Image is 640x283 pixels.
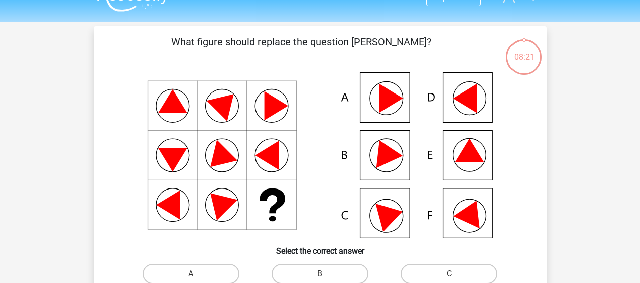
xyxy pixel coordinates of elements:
h6: Select the correct answer [110,238,531,256]
p: What figure should replace the question [PERSON_NAME]? [110,34,493,64]
div: 08:21 [505,38,543,63]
